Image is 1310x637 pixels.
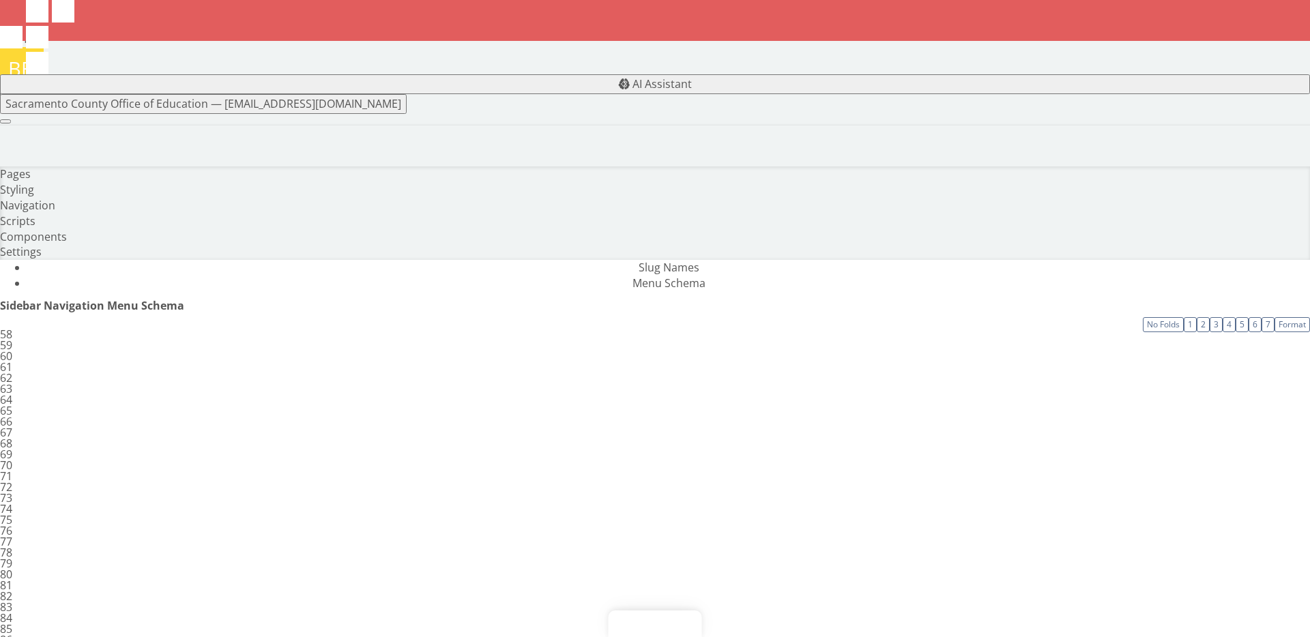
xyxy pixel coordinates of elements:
button: No Folds [1143,317,1184,332]
span: AI Assistant [632,76,692,91]
button: Format [1275,317,1310,332]
button: 7 [1262,317,1275,332]
button: 1 [1184,317,1197,332]
span: [EMAIL_ADDRESS][DOMAIN_NAME] [224,96,401,111]
button: 2 [1197,317,1210,332]
span: Menu Schema [632,276,705,291]
span: Sacramento County Office of Education — [5,96,222,111]
span: Slug Names [639,260,699,275]
button: 5 [1236,317,1249,332]
button: 4 [1223,317,1236,332]
button: 6 [1249,317,1262,332]
button: 3 [1210,317,1223,332]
